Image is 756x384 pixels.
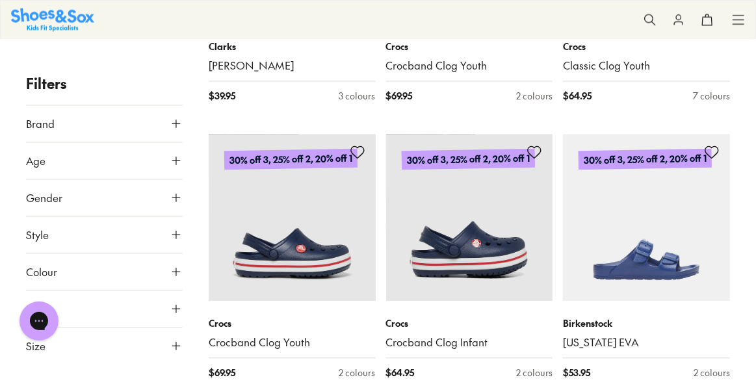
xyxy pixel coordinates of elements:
a: 30% off 3, 25% off 2, 20% off 1 [563,134,730,301]
img: SNS_Logo_Responsive.svg [11,8,94,31]
button: Gender [26,179,183,216]
span: $ 69.95 [386,89,413,103]
p: Crocs [386,316,553,330]
span: $ 64.95 [563,89,592,103]
a: 30% off 3, 25% off 2, 20% off 1 [209,134,376,301]
button: Style [26,216,183,253]
p: 30% off 3, 25% off 2, 20% off 1 [579,148,712,170]
div: 3 colours [339,89,376,103]
button: Brand [26,105,183,142]
span: Style [26,227,49,242]
p: Crocs [386,40,553,53]
p: Crocs [563,40,730,53]
p: Filters [26,73,183,94]
div: 7 colours [693,89,730,103]
p: 30% off 3, 25% off 2, 20% off 1 [401,148,534,170]
a: Shoes & Sox [11,8,94,31]
button: Price [26,290,183,327]
a: 30% off 3, 25% off 2, 20% off 1 [386,134,553,301]
a: [PERSON_NAME] [209,58,376,73]
p: Birkenstock [563,316,730,330]
span: $ 64.95 [386,366,415,379]
span: $ 69.95 [209,366,235,379]
button: Colour [26,253,183,290]
p: Crocs [209,316,376,330]
div: 2 colours [516,89,553,103]
a: Crocband Clog Youth [209,335,376,350]
a: [US_STATE] EVA [563,335,730,350]
button: Age [26,142,183,179]
span: $ 53.95 [563,366,590,379]
span: $ 39.95 [209,89,235,103]
span: Size [26,338,46,353]
p: 30% off 3, 25% off 2, 20% off 1 [224,148,358,170]
p: Clarks [209,40,376,53]
iframe: Gorgias live chat messenger [13,297,65,345]
button: Size [26,327,183,364]
div: 2 colours [694,366,730,379]
span: Brand [26,116,55,131]
a: Crocband Clog Infant [386,335,553,350]
div: 2 colours [339,366,376,379]
a: Classic Clog Youth [563,58,730,73]
span: Gender [26,190,62,205]
a: Crocband Clog Youth [386,58,553,73]
span: Age [26,153,46,168]
div: 2 colours [516,366,553,379]
span: Colour [26,264,57,279]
